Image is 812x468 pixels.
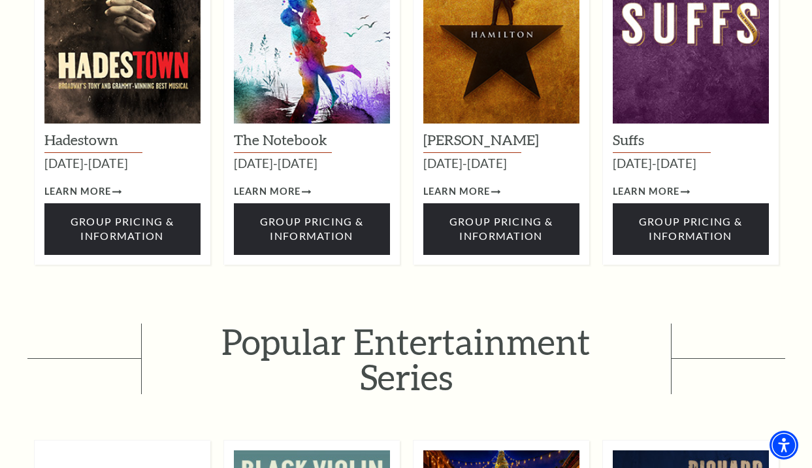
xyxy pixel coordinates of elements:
[423,203,579,255] a: Group Pricing & Information - open in a new tab
[423,184,501,200] a: July 15-26, 2026 Learn More Group Pricing & Information - open in a new tab
[639,215,742,242] span: Group Pricing & Information
[449,215,553,242] span: Group Pricing & Information
[141,324,672,394] span: Popular Entertainment Series
[770,431,798,460] div: Accessibility Menu
[44,130,201,153] p: Hadestown
[260,215,363,242] span: Group Pricing & Information
[423,130,579,153] p: [PERSON_NAME]
[44,203,201,255] a: Group Pricing & Information - open in a new tab
[613,184,680,200] span: Learn More
[613,184,690,200] a: August 4-9, 2026 Learn More Group Pricing & Information - open in a new tab
[234,184,301,200] span: Learn More
[423,153,579,174] p: [DATE]-[DATE]
[234,184,312,200] a: June 23-28, 2026 Learn More Group Pricing & Information - open in a new tab
[44,153,201,174] p: [DATE]-[DATE]
[71,215,174,242] span: Group Pricing & Information
[423,184,491,200] span: Learn More
[44,184,122,200] a: June 5-7, 2026 Learn More Group Pricing & Information - open in a new tab
[234,203,390,255] a: Group Pricing & Information - open in a new tab
[613,203,769,255] a: Group Pricing & Information - open in a new tab
[613,130,769,153] p: Suffs
[613,153,769,174] p: [DATE]-[DATE]
[234,130,390,153] p: The Notebook
[234,153,390,174] p: [DATE]-[DATE]
[44,184,112,200] span: Learn More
